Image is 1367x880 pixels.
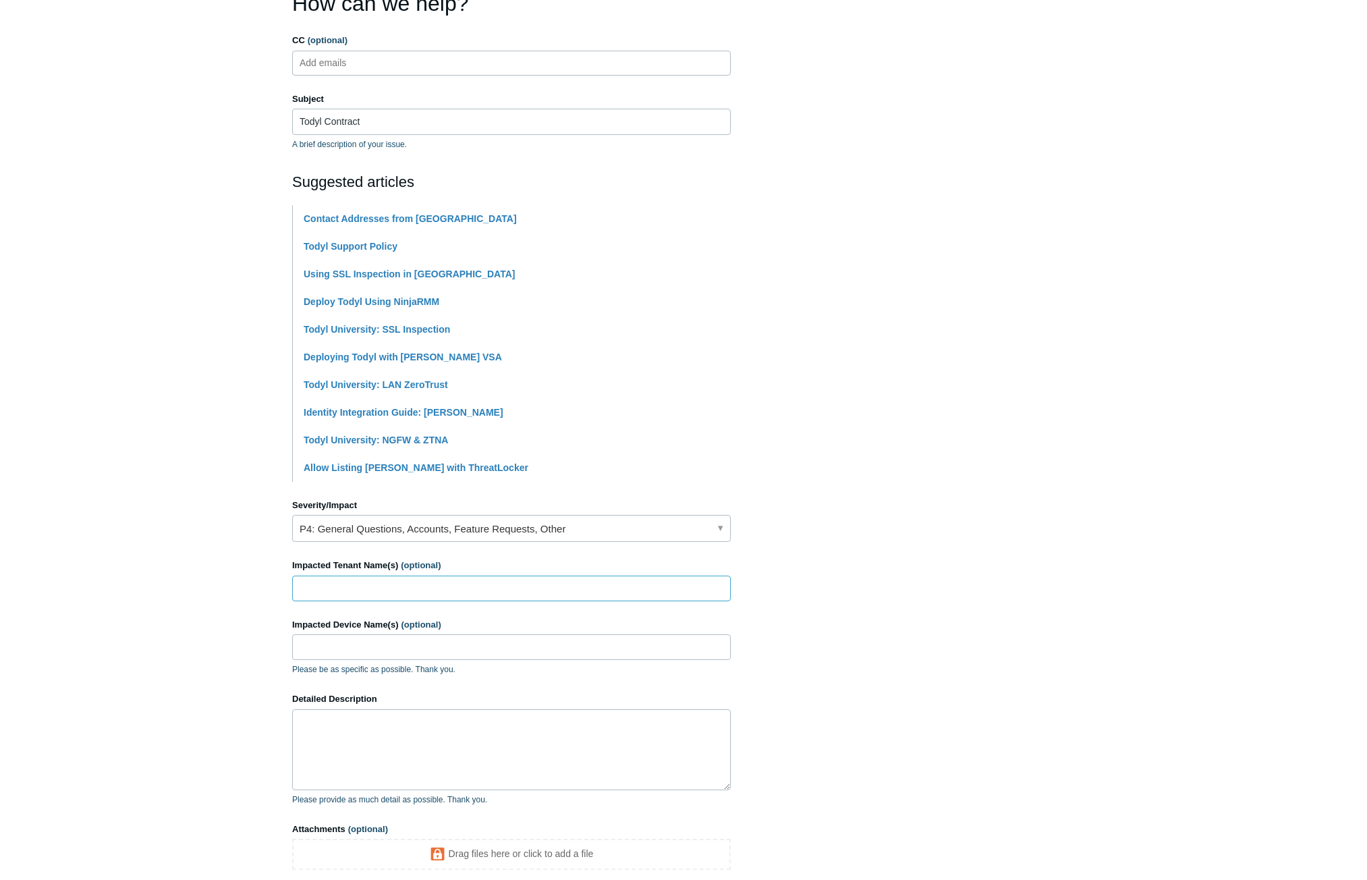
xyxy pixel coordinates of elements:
a: P4: General Questions, Accounts, Feature Requests, Other [292,515,731,542]
label: Attachments [292,823,731,836]
label: CC [292,34,731,47]
a: Allow Listing [PERSON_NAME] with ThreatLocker [304,462,528,473]
label: Subject [292,92,731,106]
a: Identity Integration Guide: [PERSON_NAME] [304,407,503,418]
input: Add emails [295,53,375,73]
label: Impacted Tenant Name(s) [292,559,731,572]
a: Deploy Todyl Using NinjaRMM [304,296,439,307]
span: (optional) [401,560,441,570]
a: Contact Addresses from [GEOGRAPHIC_DATA] [304,213,517,224]
span: (optional) [401,620,441,630]
a: Deploying Todyl with [PERSON_NAME] VSA [304,352,502,362]
p: A brief description of your issue. [292,138,731,150]
span: (optional) [308,35,347,45]
a: Todyl University: NGFW & ZTNA [304,435,448,445]
p: Please be as specific as possible. Thank you. [292,663,731,676]
a: Todyl University: LAN ZeroTrust [304,379,448,390]
p: Please provide as much detail as possible. Thank you. [292,794,731,806]
a: Todyl University: SSL Inspection [304,324,450,335]
label: Detailed Description [292,692,731,706]
h2: Suggested articles [292,171,731,193]
a: Using SSL Inspection in [GEOGRAPHIC_DATA] [304,269,515,279]
span: (optional) [348,824,388,834]
label: Severity/Impact [292,499,731,512]
label: Impacted Device Name(s) [292,618,731,632]
a: Todyl Support Policy [304,241,397,252]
